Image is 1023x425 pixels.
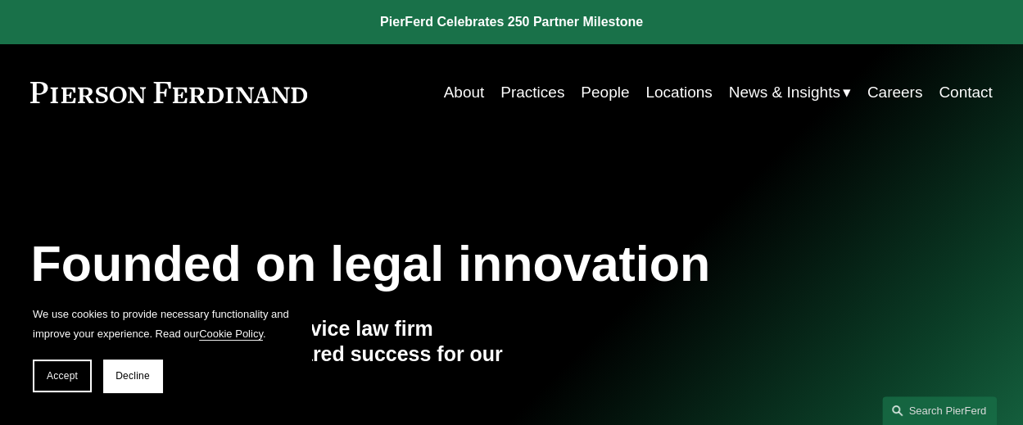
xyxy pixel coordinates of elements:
p: We use cookies to provide necessary functionality and improve your experience. Read our . [33,305,295,343]
span: Accept [47,370,78,382]
a: People [581,77,629,108]
a: About [444,77,485,108]
a: folder dropdown [729,77,851,108]
span: News & Insights [729,79,840,106]
a: Locations [645,77,712,108]
h1: Founded on legal innovation [30,236,831,293]
a: Contact [939,77,992,108]
a: Cookie Policy [199,328,263,340]
span: Decline [115,370,150,382]
button: Accept [33,359,92,392]
a: Practices [500,77,564,108]
button: Decline [103,359,162,392]
a: Careers [867,77,923,108]
a: Search this site [882,396,997,425]
section: Cookie banner [16,288,311,409]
